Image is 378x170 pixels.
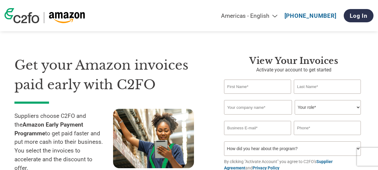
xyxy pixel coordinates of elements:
[224,115,361,118] div: Invalid company name or company name is too long
[224,121,291,135] input: Invalid Email format
[295,100,361,115] select: Title/Role
[113,109,194,168] img: supply chain worker
[224,136,291,139] div: Inavlid Email Address
[294,94,361,98] div: Invalid last name or last name is too long
[294,121,361,135] input: Phone*
[294,136,361,139] div: Inavlid Phone Number
[224,55,364,66] h3: View your invoices
[14,121,83,137] strong: Amazon Early Payment Programme
[5,8,39,23] img: c2fo logo
[284,12,337,19] a: [PHONE_NUMBER]
[344,9,373,22] a: Log In
[224,80,291,94] input: First Name*
[294,80,361,94] input: Last Name*
[224,66,364,74] p: Activate your account to get started
[14,55,206,94] h1: Get your Amazon invoices paid early with C2FO
[224,94,291,98] div: Invalid first name or first name is too long
[49,12,85,23] img: Amazon
[224,100,292,115] input: Your company name*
